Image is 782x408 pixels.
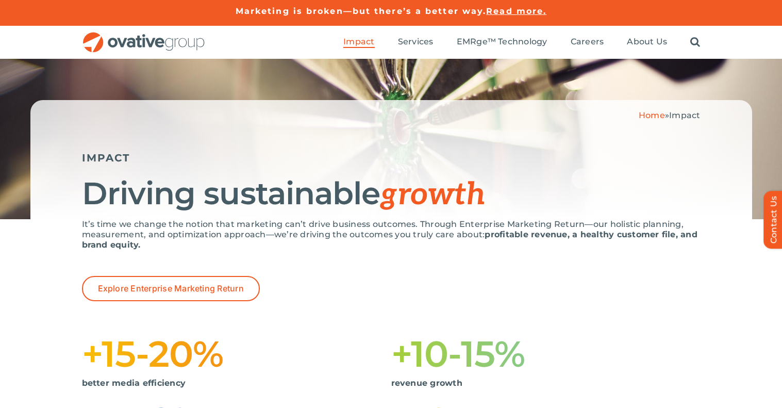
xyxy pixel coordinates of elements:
[82,177,701,211] h1: Driving sustainable
[82,337,391,370] h1: +15-20%
[457,37,547,47] span: EMRge™ Technology
[82,378,186,388] strong: better media efficiency
[343,37,374,48] a: Impact
[380,176,485,214] span: growth
[571,37,604,48] a: Careers
[236,6,487,16] a: Marketing is broken—but there’s a better way.
[457,37,547,48] a: EMRge™ Technology
[571,37,604,47] span: Careers
[82,276,260,301] a: Explore Enterprise Marketing Return
[82,230,697,250] strong: profitable revenue, a healthy customer file, and brand equity.
[627,37,667,47] span: About Us
[82,219,701,250] p: It’s time we change the notion that marketing can’t drive business outcomes. Through Enterprise M...
[690,37,700,48] a: Search
[82,31,206,41] a: OG_Full_horizontal_RGB
[343,26,700,59] nav: Menu
[391,337,701,370] h1: +10-15%
[391,378,462,388] strong: revenue growth
[82,152,701,164] h5: IMPACT
[398,37,434,47] span: Services
[669,110,700,120] span: Impact
[398,37,434,48] a: Services
[486,6,546,16] a: Read more.
[98,284,244,293] span: Explore Enterprise Marketing Return
[343,37,374,47] span: Impact
[627,37,667,48] a: About Us
[639,110,701,120] span: »
[639,110,665,120] a: Home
